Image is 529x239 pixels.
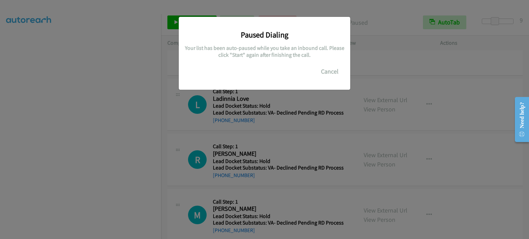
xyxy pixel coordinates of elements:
h5: Your list has been auto-paused while you take an inbound call. Please click "Start" again after f... [184,45,345,58]
iframe: Resource Center [509,92,529,147]
button: Cancel [314,65,345,78]
h3: Paused Dialing [184,30,345,40]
